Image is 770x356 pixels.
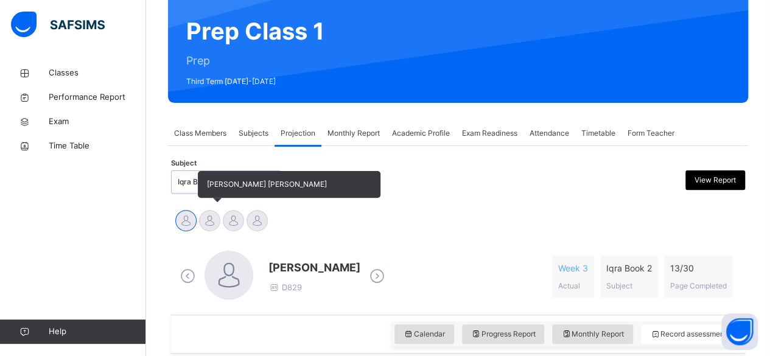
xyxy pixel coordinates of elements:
span: 13 / 30 [670,262,727,274]
span: Classes [49,67,146,79]
span: Timetable [581,128,615,139]
span: Attendance [530,128,569,139]
span: Progress Report [471,329,536,340]
span: Subject [606,281,632,290]
span: Monthly Report [561,329,624,340]
span: Monthly Report [327,128,380,139]
span: Actual [558,281,580,290]
span: Class Members [174,128,226,139]
span: View Report [695,175,736,186]
span: Exam Readiness [462,128,517,139]
span: Exam [49,116,146,128]
span: Projection [281,128,315,139]
span: Subject [171,158,197,169]
span: Help [49,326,145,338]
img: safsims [11,12,105,37]
span: Academic Profile [392,128,450,139]
span: Page Completed [670,281,727,290]
span: Subjects [239,128,268,139]
span: Week 3 [558,262,588,274]
span: [PERSON_NAME] [268,259,360,276]
span: Performance Report [49,91,146,103]
button: Open asap [721,313,758,350]
span: Calendar [404,329,445,340]
span: Third Term [DATE]-[DATE] [186,76,324,87]
span: Record assessment [650,329,727,340]
span: [PERSON_NAME] [PERSON_NAME] [207,180,327,189]
span: D829 [268,282,302,292]
span: Time Table [49,140,146,152]
span: Form Teacher [628,128,674,139]
span: Iqra Book 2 [606,262,652,274]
